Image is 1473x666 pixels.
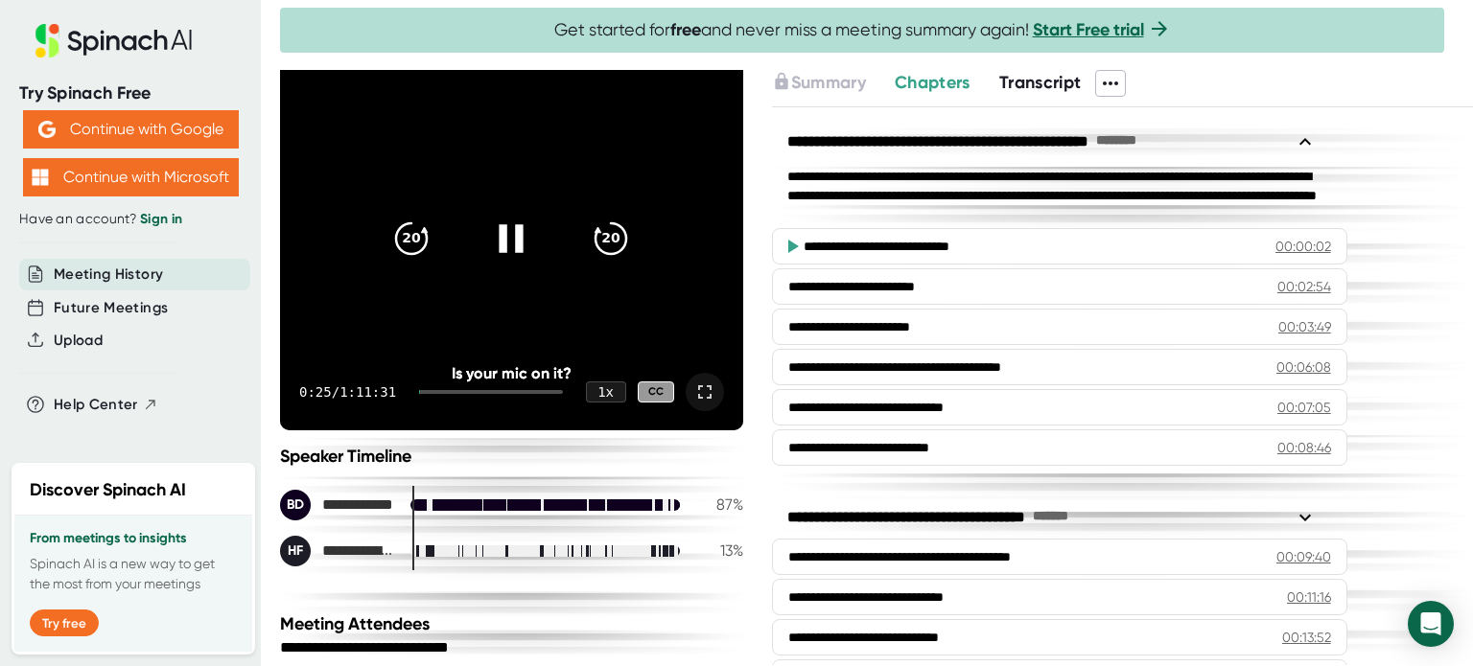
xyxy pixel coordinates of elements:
span: Summary [791,72,866,93]
button: Continue with Microsoft [23,158,239,196]
div: Bill Demaray [280,490,395,520]
div: CC [638,381,674,403]
button: Help Center [54,394,158,416]
div: 00:00:02 [1275,237,1331,256]
div: Henrique Farias [280,536,395,566]
button: Meeting History [54,264,163,286]
div: Upgrade to access [772,70,895,97]
div: 00:13:52 [1282,628,1331,647]
div: Open Intercom Messenger [1408,601,1454,647]
div: 1 x [586,381,626,402]
button: Upload [54,330,103,352]
button: Chapters [895,70,970,96]
div: 0:25 / 1:11:31 [299,384,396,400]
div: HF [280,536,311,566]
p: Spinach AI is a new way to get the most from your meetings [30,554,237,594]
a: Sign in [140,211,182,227]
div: Meeting Attendees [280,613,748,634]
h2: Discover Spinach AI [30,477,186,503]
button: Future Meetings [54,297,168,319]
div: 00:08:46 [1277,438,1331,457]
div: Have an account? [19,211,242,228]
div: 00:02:54 [1277,277,1331,296]
div: 00:07:05 [1277,398,1331,417]
div: Speaker Timeline [280,446,743,467]
img: Aehbyd4JwY73AAAAAElFTkSuQmCC [38,121,56,138]
span: Chapters [895,72,970,93]
div: 13 % [695,541,743,560]
button: Try free [30,609,99,636]
span: Help Center [54,394,138,416]
div: 87 % [695,495,743,514]
div: Is your mic on it? [326,364,696,382]
div: 00:09:40 [1276,547,1331,566]
h3: From meetings to insights [30,531,237,546]
button: Continue with Google [23,110,239,149]
button: Summary [772,70,866,96]
span: Transcript [999,72,1082,93]
b: free [670,19,701,40]
div: BD [280,490,311,520]
span: Get started for and never miss a meeting summary again! [554,19,1171,41]
button: Transcript [999,70,1082,96]
div: 00:06:08 [1276,357,1331,377]
div: Try Spinach Free [19,82,242,104]
div: 00:11:16 [1287,587,1331,607]
a: Start Free trial [1033,19,1144,40]
div: 00:03:49 [1278,317,1331,336]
